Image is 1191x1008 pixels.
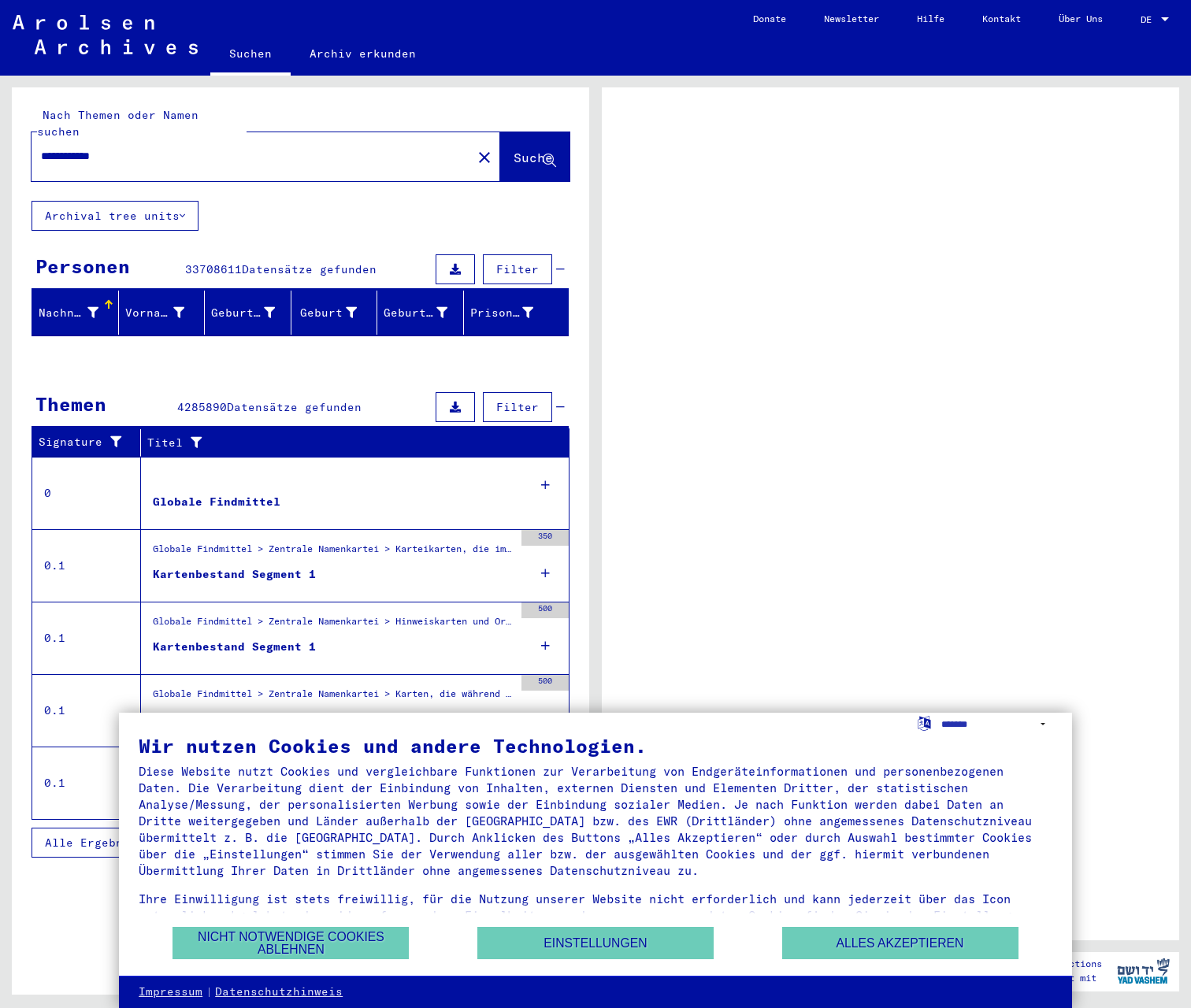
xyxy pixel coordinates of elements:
mat-label: Nach Themen oder Namen suchen [37,108,198,139]
div: Wir nutzen Cookies und andere Technologien. [139,736,1052,755]
button: Einstellungen [477,927,714,959]
div: Vorname [125,305,185,321]
div: Diese Website nutzt Cookies und vergleichbare Funktionen zur Verarbeitung von Endgeräteinformatio... [139,763,1052,879]
span: Suche [514,150,553,165]
div: Kartenbestand Segment 1 [153,639,316,655]
div: 350 [521,530,569,546]
a: Datenschutzhinweis [215,984,343,1000]
span: Filter [496,400,539,414]
span: DE [1141,14,1158,25]
button: Alles akzeptieren [782,927,1018,959]
div: Personen [35,252,130,280]
td: 0.1 [32,674,141,747]
div: Titel [147,435,538,451]
select: Sprache auswählen [941,713,1052,736]
div: Globale Findmittel > Zentrale Namenkartei > Karteikarten, die im Rahmen der sequentiellen Massend... [153,542,514,564]
span: Datensätze gefunden [242,262,377,276]
button: Filter [483,254,552,284]
label: Sprache auswählen [916,715,933,730]
div: Geburtsname [211,305,275,321]
span: Filter [496,262,539,276]
mat-header-cell: Geburtsname [205,291,291,335]
button: Filter [483,392,552,422]
img: Arolsen_neg.svg [13,15,198,54]
td: 0.1 [32,602,141,674]
span: Datensätze gefunden [227,400,362,414]
div: 500 [521,602,569,618]
div: Geburtsdatum [384,300,467,325]
div: Themen [35,390,106,418]
td: 0.1 [32,529,141,602]
mat-header-cell: Prisoner # [464,291,569,335]
div: Geburtsdatum [384,305,447,321]
mat-header-cell: Geburt‏ [291,291,378,335]
img: yv_logo.png [1114,951,1173,991]
div: Geburt‏ [298,300,377,325]
button: Alle Ergebnisse anzeigen [32,828,237,858]
div: Titel [147,430,554,455]
div: Kartenbestand Segment 1 [153,711,316,728]
div: Geburtsname [211,300,295,325]
div: Prisoner # [470,305,534,321]
button: Nicht notwendige Cookies ablehnen [173,927,409,959]
div: Nachname [39,305,98,321]
mat-header-cell: Vorname [119,291,206,335]
mat-icon: close [475,148,494,167]
button: Clear [469,141,500,172]
mat-header-cell: Geburtsdatum [377,291,464,335]
span: Alle Ergebnisse anzeigen [45,836,215,850]
span: 33708611 [185,262,242,276]
div: Kartenbestand Segment 1 [153,566,316,583]
td: 0.1 [32,747,141,819]
button: Suche [500,132,570,181]
div: Vorname [125,300,205,325]
div: Globale Findmittel [153,494,280,510]
div: 500 [521,675,569,691]
a: Impressum [139,984,202,1000]
div: Globale Findmittel > Zentrale Namenkartei > Karten, die während oder unmittelbar vor der sequenti... [153,687,514,709]
button: Archival tree units [32,201,198,231]
span: 4285890 [177,400,227,414]
div: Geburt‏ [298,305,358,321]
td: 0 [32,457,141,529]
div: Signature [39,430,144,455]
mat-header-cell: Nachname [32,291,119,335]
a: Archiv erkunden [291,35,435,72]
div: Prisoner # [470,300,554,325]
div: Nachname [39,300,118,325]
a: Suchen [210,35,291,76]
div: Globale Findmittel > Zentrale Namenkartei > Hinweiskarten und Originale, die in T/D-Fällen aufgef... [153,614,514,636]
div: Signature [39,434,128,450]
div: Ihre Einwilligung ist stets freiwillig, für die Nutzung unserer Website nicht erforderlich und ka... [139,891,1052,940]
